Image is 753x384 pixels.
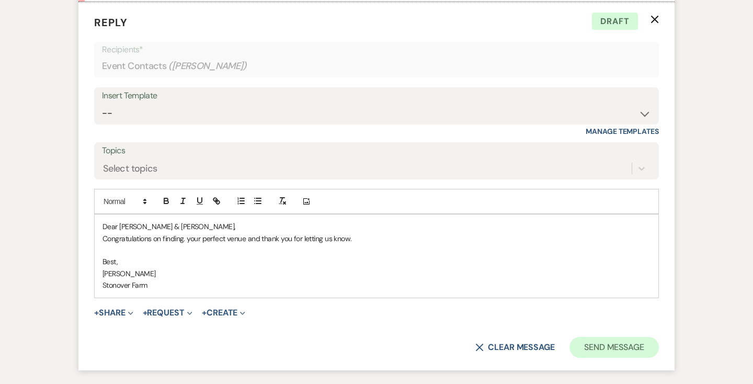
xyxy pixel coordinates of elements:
p: Recipients* [102,43,651,57]
span: + [94,309,99,317]
div: Event Contacts [102,56,651,76]
button: Create [202,309,245,317]
p: Best, [102,256,651,267]
button: Share [94,309,133,317]
div: Insert Template [102,88,651,104]
p: Congratulations on finding. your perfect venue and thank you for letting us know. [102,233,651,244]
p: [PERSON_NAME] [102,268,651,279]
span: Draft [592,13,638,30]
span: ( [PERSON_NAME] ) [168,59,247,73]
a: Manage Templates [586,127,659,136]
div: Select topics [103,162,157,176]
label: Topics [102,143,651,159]
button: Clear message [475,343,555,352]
button: Send Message [569,337,659,358]
button: Request [143,309,192,317]
span: Reply [94,16,128,29]
span: + [143,309,147,317]
p: Dear [PERSON_NAME] & [PERSON_NAME], [102,221,651,232]
span: + [202,309,207,317]
p: Stonover Farm [102,279,651,291]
